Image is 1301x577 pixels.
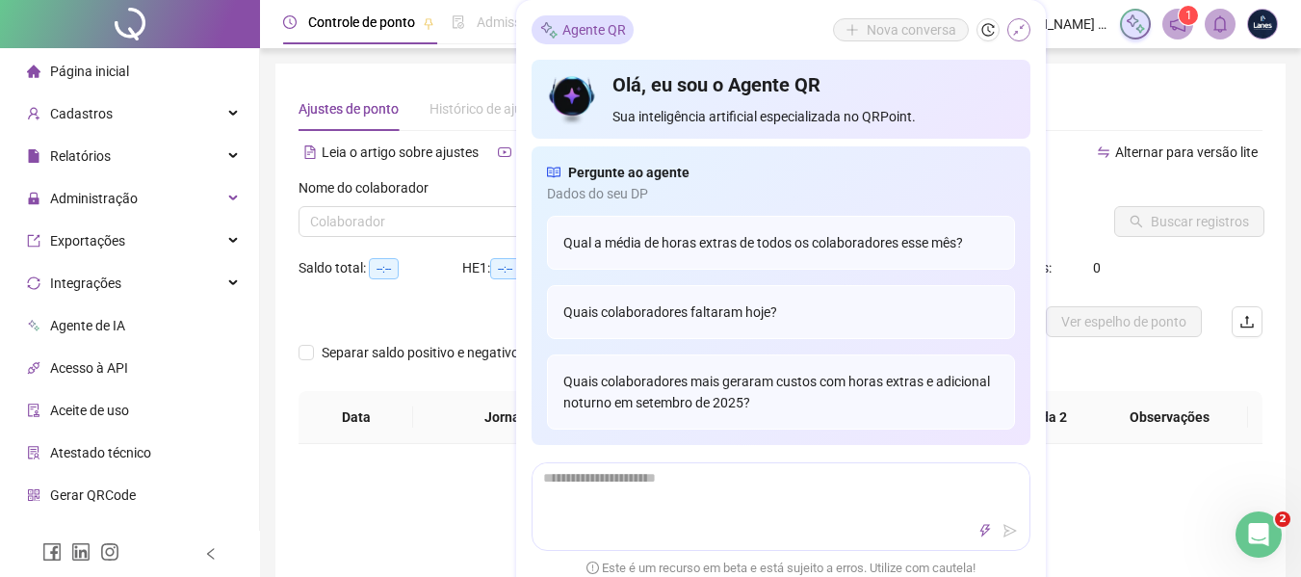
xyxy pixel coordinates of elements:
iframe: Intercom live chat [1236,511,1282,558]
span: Pergunte ao agente [568,162,690,183]
th: Data [299,391,413,444]
span: [PERSON_NAME] - GRUPO BAUDRIER [992,13,1108,35]
span: api [27,361,40,375]
span: export [27,234,40,248]
span: Página inicial [50,64,129,79]
span: youtube [498,145,511,159]
span: lock [27,192,40,205]
span: 1 [1185,9,1192,22]
span: 2 [1275,511,1290,527]
span: Controle de ponto [308,14,415,30]
div: Agente QR [532,15,634,44]
span: home [27,65,40,78]
span: exclamation-circle [586,562,599,574]
h4: Olá, eu sou o Agente QR [612,71,1014,98]
span: --:-- [369,258,399,279]
button: Buscar registros [1114,206,1264,237]
span: read [547,162,560,183]
span: qrcode [27,488,40,502]
span: shrink [1012,23,1026,37]
span: clock-circle [283,15,297,29]
span: Separar saldo positivo e negativo? [314,342,533,363]
span: Gerar QRCode [50,487,136,503]
button: Ver espelho de ponto [1046,306,1202,337]
span: Cadastros [50,106,113,121]
span: Histórico de ajustes [429,101,547,117]
span: file-text [303,145,317,159]
img: icon [547,71,598,127]
span: Dados do seu DP [547,183,1015,204]
div: Quais colaboradores mais geraram custos com horas extras e adicional noturno em setembro de 2025? [547,354,1015,430]
span: user-add [27,107,40,120]
span: Administração [50,191,138,206]
span: Relatórios [50,148,111,164]
span: Exportações [50,233,125,249]
span: Integrações [50,275,121,291]
span: upload [1239,314,1255,329]
span: Aceite de uso [50,403,129,418]
span: Admissão digital [477,14,576,30]
span: Leia o artigo sobre ajustes [322,144,479,160]
span: audit [27,404,40,417]
th: Jornadas [413,391,611,444]
span: file [27,149,40,163]
span: solution [27,446,40,459]
span: Ajustes de ponto [299,101,399,117]
div: Quais colaboradores faltaram hoje? [547,285,1015,339]
button: send [999,519,1022,542]
span: --:-- [490,258,520,279]
span: swap [1097,145,1110,159]
span: left [204,547,218,561]
div: Qual a média de horas extras de todos os colaboradores esse mês? [547,216,1015,270]
span: bell [1211,15,1229,33]
span: Agente de IA [50,318,125,333]
th: Observações [1091,391,1248,444]
span: pushpin [423,17,434,29]
span: 0 [1093,260,1101,275]
span: notification [1169,15,1186,33]
span: Financeiro [50,530,113,545]
label: Nome do colaborador [299,177,441,198]
button: thunderbolt [974,519,997,542]
span: Alternar para versão lite [1115,144,1258,160]
sup: 1 [1179,6,1198,25]
span: linkedin [71,542,91,562]
span: file-done [452,15,465,29]
span: thunderbolt [978,524,992,538]
div: Saldo total: [299,257,462,279]
div: HE 1: [462,257,559,279]
span: history [981,23,995,37]
span: Observações [1106,407,1233,428]
span: sync [27,276,40,290]
button: Nova conversa [833,18,969,41]
span: Sua inteligência artificial especializada no QRPoint. [612,106,1014,127]
img: sparkle-icon.fc2bf0ac1784a2077858766a79e2daf3.svg [539,20,559,40]
span: Atestado técnico [50,445,151,460]
span: instagram [100,542,119,562]
img: sparkle-icon.fc2bf0ac1784a2077858766a79e2daf3.svg [1125,13,1146,35]
img: 26383 [1248,10,1277,39]
span: facebook [42,542,62,562]
span: Acesso à API [50,360,128,376]
div: Não há dados [322,537,1239,558]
